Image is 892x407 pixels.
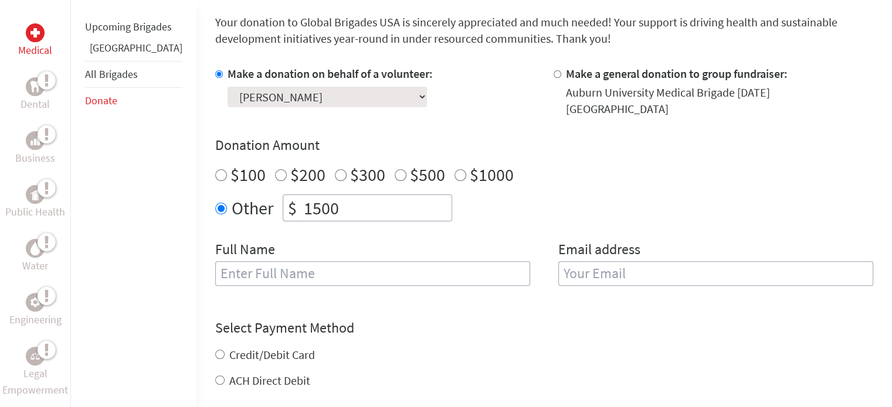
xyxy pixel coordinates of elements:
[18,42,52,59] p: Medical
[26,239,45,258] div: Water
[30,81,40,92] img: Dental
[15,150,55,166] p: Business
[2,365,68,398] p: Legal Empowerment
[85,14,182,40] li: Upcoming Brigades
[470,163,514,186] label: $1000
[215,261,530,286] input: Enter Full Name
[26,23,45,42] div: Medical
[215,319,873,337] h4: Select Payment Method
[30,297,40,307] img: Engineering
[283,195,301,221] div: $
[232,194,273,221] label: Other
[26,131,45,150] div: Business
[90,41,182,54] a: [GEOGRAPHIC_DATA]
[9,293,62,328] a: EngineeringEngineering
[2,347,68,398] a: Legal EmpowermentLegal Empowerment
[85,40,182,61] li: Ghana
[85,61,182,88] li: All Brigades
[22,258,48,274] p: Water
[26,347,45,365] div: Legal Empowerment
[26,185,45,204] div: Public Health
[30,189,40,200] img: Public Health
[290,163,325,186] label: $200
[558,261,873,286] input: Your Email
[215,14,873,47] p: Your donation to Global Brigades USA is sincerely appreciated and much needed! Your support is dr...
[30,28,40,37] img: Medical
[301,195,452,221] input: Enter Amount
[18,23,52,59] a: MedicalMedical
[15,131,55,166] a: BusinessBusiness
[26,77,45,96] div: Dental
[215,240,275,261] label: Full Name
[85,88,182,114] li: Donate
[5,204,65,220] p: Public Health
[22,239,48,274] a: WaterWater
[85,94,117,107] a: Donate
[9,312,62,328] p: Engineering
[30,353,40,360] img: Legal Empowerment
[21,96,50,112] p: Dental
[85,20,172,33] a: Upcoming Brigades
[85,67,138,81] a: All Brigades
[350,163,385,186] label: $300
[229,373,310,388] label: ACH Direct Debit
[21,77,50,112] a: DentalDental
[566,84,873,117] div: Auburn University Medical Brigade [DATE] [GEOGRAPHIC_DATA]
[229,347,315,362] label: Credit/Debit Card
[30,136,40,145] img: Business
[215,136,873,155] h4: Donation Amount
[566,66,788,81] label: Make a general donation to group fundraiser:
[230,163,266,186] label: $100
[228,66,433,81] label: Make a donation on behalf of a volunteer:
[410,163,445,186] label: $500
[5,185,65,220] a: Public HealthPublic Health
[30,241,40,255] img: Water
[558,240,640,261] label: Email address
[26,293,45,312] div: Engineering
